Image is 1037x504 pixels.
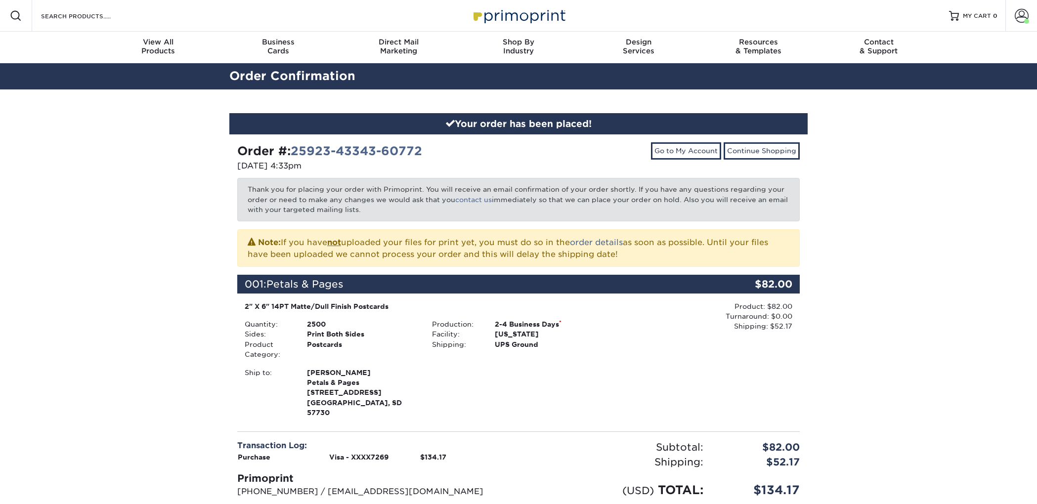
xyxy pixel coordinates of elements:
div: Print Both Sides [300,329,425,339]
span: Shop By [459,38,579,46]
div: Cards [218,38,339,55]
div: Subtotal: [518,440,711,455]
a: View AllProducts [98,32,218,63]
strong: [GEOGRAPHIC_DATA], SD 57730 [307,368,417,417]
div: UPS Ground [487,339,612,349]
a: Continue Shopping [724,142,800,159]
input: SEARCH PRODUCTS..... [40,10,136,22]
div: Shipping: [518,455,711,469]
div: Marketing [339,38,459,55]
a: BusinessCards [218,32,339,63]
span: Contact [819,38,939,46]
p: [DATE] 4:33pm [237,160,511,172]
p: If you have uploaded your files for print yet, you must do so in the as soon as possible. Until y... [248,236,789,260]
span: Petals & Pages [307,378,417,387]
div: Your order has been placed! [229,113,808,135]
div: & Support [819,38,939,55]
span: MY CART [963,12,991,20]
a: DesignServices [578,32,698,63]
span: Design [578,38,698,46]
span: Direct Mail [339,38,459,46]
div: $134.17 [711,481,807,499]
a: 25923-43343-60772 [291,144,422,158]
a: order details [570,238,623,247]
strong: Visa - XXXX7269 [329,453,389,461]
a: Go to My Account [651,142,721,159]
div: Products [98,38,218,55]
div: 2-4 Business Days [487,319,612,329]
p: [PHONE_NUMBER] / [EMAIL_ADDRESS][DOMAIN_NAME] [237,486,511,498]
span: TOTAL: [658,483,703,497]
div: Product Category: [237,339,300,360]
strong: Purchase [238,453,270,461]
span: Resources [698,38,819,46]
a: Direct MailMarketing [339,32,459,63]
strong: Note: [258,238,281,247]
span: View All [98,38,218,46]
div: Industry [459,38,579,55]
div: 2" X 6" 14PT Matte/Dull Finish Postcards [245,301,605,311]
div: Services [578,38,698,55]
a: Contact& Support [819,32,939,63]
div: 001: [237,275,706,294]
div: Ship to: [237,368,300,418]
div: [US_STATE] [487,329,612,339]
a: Resources& Templates [698,32,819,63]
span: [STREET_ADDRESS] [307,387,417,397]
b: not [327,238,341,247]
p: Thank you for placing your order with Primoprint. You will receive an email confirmation of your ... [237,178,800,221]
div: $82.00 [706,275,800,294]
div: 2500 [300,319,425,329]
div: & Templates [698,38,819,55]
span: Petals & Pages [266,278,344,290]
div: Postcards [300,339,425,360]
div: Shipping: [425,339,487,349]
img: Primoprint [469,5,568,26]
div: Product: $82.00 Turnaround: $0.00 Shipping: $52.17 [612,301,792,332]
div: Quantity: [237,319,300,329]
div: Primoprint [237,471,511,486]
span: [PERSON_NAME] [307,368,417,378]
div: $52.17 [711,455,807,469]
div: Transaction Log: [237,440,511,452]
h2: Order Confirmation [222,67,815,85]
div: $82.00 [711,440,807,455]
div: Facility: [425,329,487,339]
span: 0 [993,12,997,19]
div: Production: [425,319,487,329]
strong: $134.17 [420,453,446,461]
a: contact us [455,196,492,204]
span: Business [218,38,339,46]
div: Sides: [237,329,300,339]
a: Shop ByIndustry [459,32,579,63]
small: (USD) [622,484,654,497]
strong: Order #: [237,144,422,158]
